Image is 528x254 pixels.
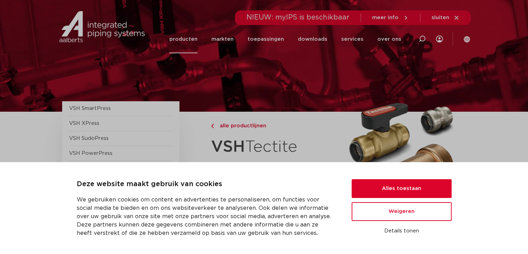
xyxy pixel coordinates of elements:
[211,124,214,128] img: chevron-right.svg
[169,25,401,53] nav: Menu
[436,25,443,53] div: my IPS
[211,134,337,160] h1: Tectite
[298,25,327,53] a: downloads
[352,179,452,198] button: Alles toestaan
[248,25,284,53] a: toepassingen
[69,121,99,126] a: VSH XPress
[69,106,111,111] a: VSH SmartPress
[372,15,399,20] span: meer info
[431,15,460,21] a: sluiten
[372,15,409,21] a: meer info
[211,122,337,130] a: alle productlijnen
[431,15,449,20] span: sluiten
[352,202,452,221] button: Weigeren
[216,123,266,128] span: alle productlijnen
[352,225,452,237] button: Details tonen
[341,25,363,53] a: services
[77,196,335,237] p: We gebruiken cookies om content en advertenties te personaliseren, om functies voor social media ...
[69,151,112,156] a: VSH PowerPress
[211,25,234,53] a: markten
[377,25,401,53] a: over ons
[169,25,198,53] a: producten
[246,14,350,21] span: NIEUW: myIPS is beschikbaar
[77,179,335,190] p: Deze website maakt gebruik van cookies
[211,139,245,155] strong: VSH
[69,136,109,141] a: VSH SudoPress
